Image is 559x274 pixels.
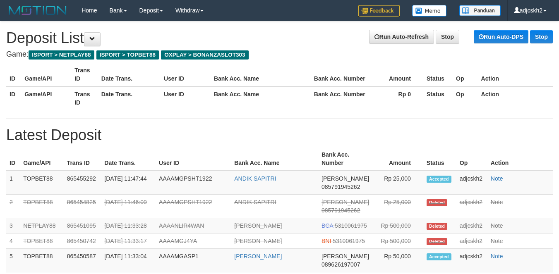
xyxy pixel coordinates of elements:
[412,5,447,17] img: Button%20Memo.svg
[427,223,448,230] span: Deleted
[311,86,373,110] th: Bank Acc. Number
[321,175,369,182] span: [PERSON_NAME]
[358,5,400,17] img: Feedback.jpg
[491,199,503,205] a: Note
[423,63,453,86] th: Status
[487,147,553,171] th: Action
[478,86,553,110] th: Action
[211,63,311,86] th: Bank Acc. Name
[6,4,69,17] img: MOTION_logo.png
[453,63,477,86] th: Op
[321,222,333,229] span: BCA
[311,63,373,86] th: Bank Acc. Number
[376,218,423,233] td: Rp 500,000
[64,249,101,272] td: 865450587
[530,30,553,43] a: Stop
[20,195,63,218] td: TOPBET88
[234,199,276,205] a: ANDIK SAPITRI
[456,195,487,218] td: adjcskh2
[6,233,20,249] td: 4
[71,86,98,110] th: Trans ID
[478,63,553,86] th: Action
[491,175,503,182] a: Note
[6,50,553,59] h4: Game:
[6,147,20,171] th: ID
[101,147,156,171] th: Date Trans.
[318,147,376,171] th: Bank Acc. Number
[156,218,231,233] td: AAAANLIR4WAN
[234,238,282,244] a: [PERSON_NAME]
[376,233,423,249] td: Rp 500,000
[456,249,487,272] td: adjcskh2
[234,175,276,182] a: ANDIK SAPITRI
[321,207,360,214] span: 085791945262
[321,261,360,268] span: 089626197007
[156,171,231,195] td: AAAAMGPSHT1922
[20,249,63,272] td: TOPBET88
[29,50,94,60] span: ISPORT > NETPLAY88
[161,86,211,110] th: User ID
[427,199,448,206] span: Deleted
[156,195,231,218] td: AAAAMGPSHT1922
[96,50,159,60] span: ISPORT > TOPBET88
[6,63,21,86] th: ID
[436,30,459,44] a: Stop
[333,238,365,244] span: 5310061975
[456,233,487,249] td: adjcskh2
[20,147,63,171] th: Game/API
[64,233,101,249] td: 865450742
[101,171,156,195] td: [DATE] 11:47:44
[321,183,360,190] span: 085791945262
[156,249,231,272] td: AAAAMGASP1
[101,233,156,249] td: [DATE] 11:33:17
[20,218,63,233] td: NETPLAY88
[156,147,231,171] th: User ID
[459,5,501,16] img: panduan.png
[64,195,101,218] td: 865454825
[376,147,423,171] th: Amount
[21,63,71,86] th: Game/API
[101,195,156,218] td: [DATE] 11:46:09
[491,222,503,229] a: Note
[373,63,423,86] th: Amount
[6,218,20,233] td: 3
[64,171,101,195] td: 865455292
[335,222,367,229] span: 5310061975
[427,176,451,183] span: Accepted
[234,222,282,229] a: [PERSON_NAME]
[369,30,434,44] a: Run Auto-Refresh
[101,218,156,233] td: [DATE] 11:33:28
[71,63,98,86] th: Trans ID
[376,171,423,195] td: Rp 25,000
[98,63,161,86] th: Date Trans.
[376,249,423,272] td: Rp 50,000
[321,238,331,244] span: BNI
[6,195,20,218] td: 2
[321,253,369,260] span: [PERSON_NAME]
[21,86,71,110] th: Game/API
[156,233,231,249] td: AAAAMGJ4YA
[6,30,553,46] h1: Deposit List
[474,30,528,43] a: Run Auto-DPS
[6,127,553,143] h1: Latest Deposit
[6,249,20,272] td: 5
[234,253,282,260] a: [PERSON_NAME]
[231,147,318,171] th: Bank Acc. Name
[427,238,448,245] span: Deleted
[161,63,211,86] th: User ID
[456,171,487,195] td: adjcskh2
[211,86,311,110] th: Bank Acc. Name
[6,86,21,110] th: ID
[64,147,101,171] th: Trans ID
[491,238,503,244] a: Note
[373,86,423,110] th: Rp 0
[423,86,453,110] th: Status
[491,253,503,260] a: Note
[20,233,63,249] td: TOPBET88
[98,86,161,110] th: Date Trans.
[423,147,456,171] th: Status
[456,218,487,233] td: adjcskh2
[101,249,156,272] td: [DATE] 11:33:04
[6,171,20,195] td: 1
[20,171,63,195] td: TOPBET88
